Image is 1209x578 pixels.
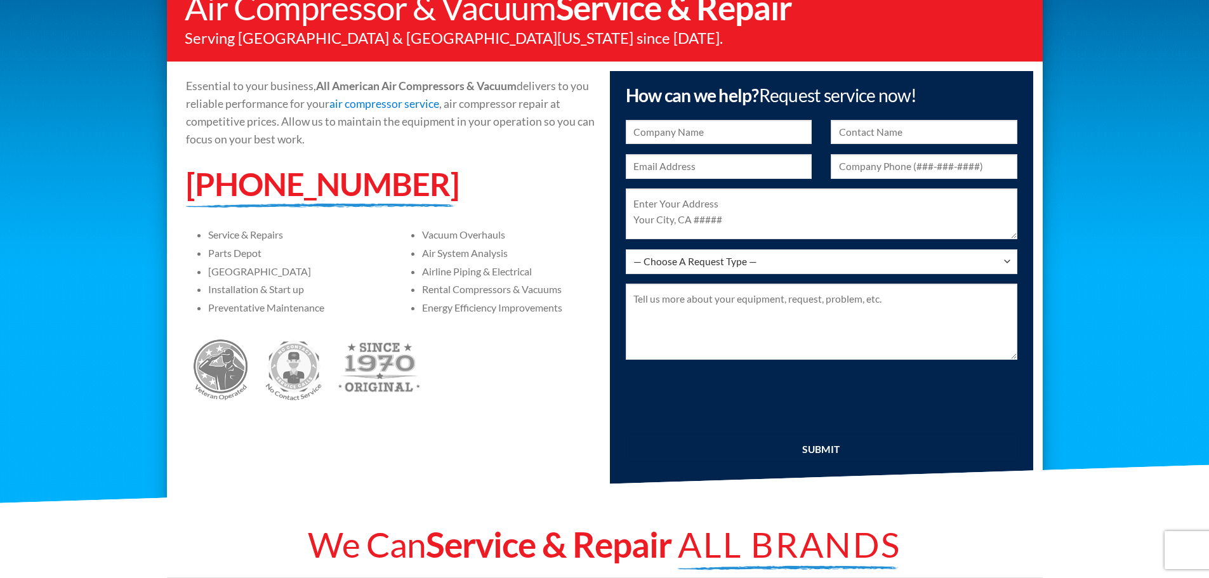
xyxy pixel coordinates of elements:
[208,301,381,313] p: Preventative Maintenance
[831,154,1017,179] input: Company Phone (###-###-####)
[208,283,381,295] p: Installation & Start up
[208,265,381,277] p: [GEOGRAPHIC_DATA]
[329,97,439,110] a: air compressor service
[422,283,595,295] p: Rental Compressors & Vacuums
[422,301,595,313] p: Energy Efficiency Improvements
[208,247,381,259] p: Parts Depot
[208,228,381,240] p: Service & Repairs
[759,84,917,106] span: Request service now!
[185,30,1030,46] p: Serving [GEOGRAPHIC_DATA] & [GEOGRAPHIC_DATA][US_STATE] since [DATE].
[678,523,901,565] span: All Brands
[626,154,812,179] input: Email Address
[626,84,917,106] span: How can we help?
[626,120,812,145] input: Company Name
[186,79,595,146] span: Essential to your business, delivers to you reliable performance for your , air compressor repair...
[316,79,517,93] strong: All American Air Compressors & Vacuum
[626,375,819,424] iframe: reCAPTCHA
[186,164,459,203] a: [PHONE_NUMBER]
[167,522,1043,568] h2: We Can
[426,523,671,565] strong: Service & Repair
[422,265,595,277] p: Airline Piping & Electrical
[626,434,1017,462] input: Submit
[422,228,595,240] p: Vacuum Overhauls
[831,120,1017,145] input: Contact Name
[422,247,595,259] p: Air System Analysis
